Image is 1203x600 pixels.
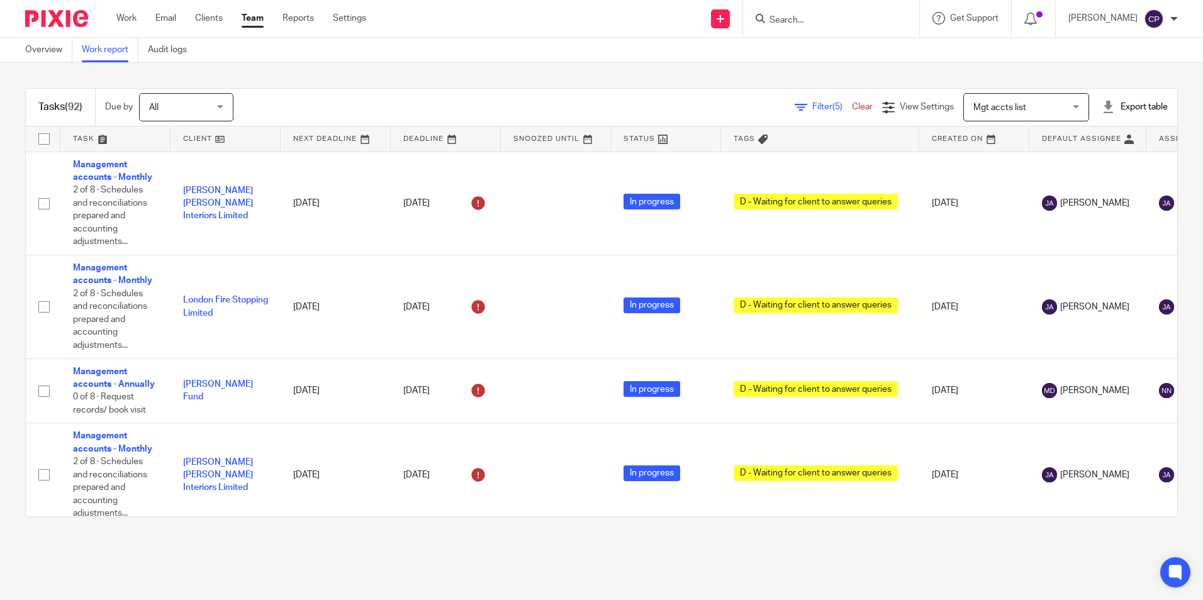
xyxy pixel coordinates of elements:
div: [DATE] [403,465,488,485]
span: Mgt accts list [973,103,1026,112]
span: Get Support [950,14,999,23]
a: Team [242,12,264,25]
span: 2 of 8 · Schedules and reconciliations prepared and accounting adjustments... [73,289,147,350]
a: Clients [195,12,223,25]
span: In progress [624,465,680,481]
h1: Tasks [38,101,82,114]
img: Pixie [25,10,88,27]
a: Management accounts - Monthly [73,264,152,285]
span: D - Waiting for client to answer queries [734,194,898,209]
span: 2 of 8 · Schedules and reconciliations prepared and accounting adjustments... [73,186,147,246]
img: svg%3E [1042,467,1057,482]
td: [DATE] [919,358,1029,423]
a: Clear [852,103,873,111]
span: D - Waiting for client to answer queries [734,297,898,313]
a: Management accounts - Monthly [73,431,152,453]
a: Audit logs [148,38,196,62]
input: Search [768,15,881,26]
span: 0 of 8 · Request records/ book visit [73,392,146,414]
a: [PERSON_NAME] Fund [183,380,253,401]
span: In progress [624,381,680,397]
a: Settings [333,12,366,25]
a: Reports [283,12,314,25]
div: [DATE] [403,381,488,401]
span: (5) [832,103,842,111]
img: svg%3E [1159,299,1174,314]
td: [DATE] [919,255,1029,359]
span: View Settings [900,103,954,111]
div: Export table [1102,101,1168,113]
img: svg%3E [1042,196,1057,211]
a: Work [116,12,137,25]
a: Management accounts - Annually [73,367,155,389]
span: 2 of 8 · Schedules and reconciliations prepared and accounting adjustments... [73,457,147,518]
div: [DATE] [403,297,488,317]
a: Overview [25,38,72,62]
span: Filter [812,103,852,111]
span: D - Waiting for client to answer queries [734,381,898,397]
td: [DATE] [281,152,391,255]
td: [DATE] [919,423,1029,527]
a: Work report [82,38,138,62]
img: svg%3E [1042,383,1057,398]
span: Tags [734,135,755,142]
span: [PERSON_NAME] [1060,197,1129,209]
a: [PERSON_NAME] [PERSON_NAME] Interiors Limited [183,186,253,221]
span: [PERSON_NAME] [1060,301,1129,313]
span: All [149,103,159,112]
td: [DATE] [281,358,391,423]
div: [DATE] [403,193,488,213]
img: svg%3E [1159,383,1174,398]
span: In progress [624,194,680,209]
a: [PERSON_NAME] [PERSON_NAME] Interiors Limited [183,458,253,492]
span: [PERSON_NAME] [1060,469,1129,481]
img: svg%3E [1144,9,1164,29]
img: svg%3E [1159,467,1174,482]
p: Due by [105,101,133,113]
a: London Fire Stopping Limited [183,296,268,317]
td: [DATE] [919,152,1029,255]
td: [DATE] [281,423,391,527]
span: In progress [624,297,680,313]
a: Management accounts - Monthly [73,160,152,182]
img: svg%3E [1159,196,1174,211]
a: Email [155,12,176,25]
span: [PERSON_NAME] [1060,384,1129,397]
span: (92) [65,102,82,112]
span: D - Waiting for client to answer queries [734,465,898,481]
td: [DATE] [281,255,391,359]
img: svg%3E [1042,299,1057,314]
p: [PERSON_NAME] [1068,12,1138,25]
